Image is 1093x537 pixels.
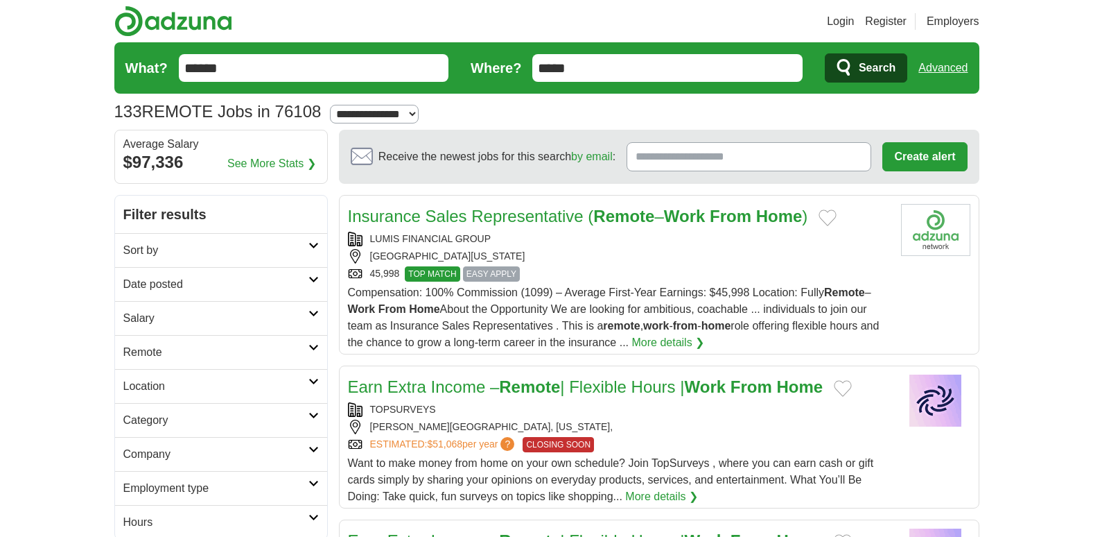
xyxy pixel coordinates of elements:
[114,99,142,124] span: 133
[603,320,640,332] strong: remote
[115,471,327,505] a: Employment type
[378,303,406,315] strong: From
[819,210,837,226] button: Add to favorite jobs
[625,488,698,505] a: More details ❯
[901,375,970,427] img: Company logo
[348,303,376,315] strong: Work
[123,480,308,497] h2: Employment type
[427,438,462,450] span: $51,068
[927,13,979,30] a: Employers
[643,320,669,332] strong: work
[115,301,327,335] a: Salary
[348,287,880,348] span: Compensation: 100% Commission (1099) – Average First-Year Earnings: $45,998 Location: Fully – Abo...
[114,102,322,121] h1: REMOTE Jobs in 76108
[523,437,594,452] span: CLOSING SOON
[348,249,890,264] div: [GEOGRAPHIC_DATA][US_STATE]
[115,196,327,233] h2: Filter results
[673,320,698,332] strong: from
[710,207,751,225] strong: From
[593,207,654,225] strong: Remote
[827,13,854,30] a: Login
[348,207,808,225] a: Insurance Sales Representative (Remote–Work From Home)
[123,514,308,531] h2: Hours
[348,420,890,434] div: [PERSON_NAME][GEOGRAPHIC_DATA], [US_STATE],
[348,266,890,282] div: 45,998
[463,266,520,282] span: EASY APPLY
[123,242,308,259] h2: Sort by
[756,207,803,225] strong: Home
[824,287,865,298] strong: Remote
[115,369,327,403] a: Location
[348,232,890,246] div: LUMIS FINANCIAL GROUP
[115,233,327,267] a: Sort by
[123,139,319,150] div: Average Salary
[918,54,968,82] a: Advanced
[405,266,460,282] span: TOP MATCH
[825,53,907,83] button: Search
[123,412,308,429] h2: Category
[115,267,327,301] a: Date posted
[701,320,731,332] strong: home
[632,334,705,351] a: More details ❯
[227,155,316,172] a: See More Stats ❯
[901,204,970,256] img: Company logo
[500,437,514,451] span: ?
[123,446,308,463] h2: Company
[348,457,874,502] span: Want to make money from home on your own schedule? Join TopSurveys , where you can earn cash or g...
[123,150,319,175] div: $97,336
[409,303,439,315] strong: Home
[865,13,907,30] a: Register
[123,344,308,361] h2: Remote
[882,142,967,171] button: Create alert
[731,377,772,396] strong: From
[123,378,308,395] h2: Location
[348,402,890,417] div: TOPSURVEYS
[115,335,327,369] a: Remote
[115,403,327,437] a: Category
[123,310,308,327] h2: Salary
[499,377,560,396] strong: Remote
[348,377,823,396] a: Earn Extra Income –Remote| Flexible Hours |Work From Home
[125,58,168,78] label: What?
[115,437,327,471] a: Company
[378,148,615,165] span: Receive the newest jobs for this search :
[664,207,706,225] strong: Work
[859,54,895,82] span: Search
[834,380,852,397] button: Add to favorite jobs
[571,151,613,162] a: by email
[114,6,232,37] img: Adzuna logo
[685,377,726,396] strong: Work
[370,437,518,452] a: ESTIMATED:$51,068per year?
[123,276,308,293] h2: Date posted
[471,58,521,78] label: Where?
[776,377,823,396] strong: Home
